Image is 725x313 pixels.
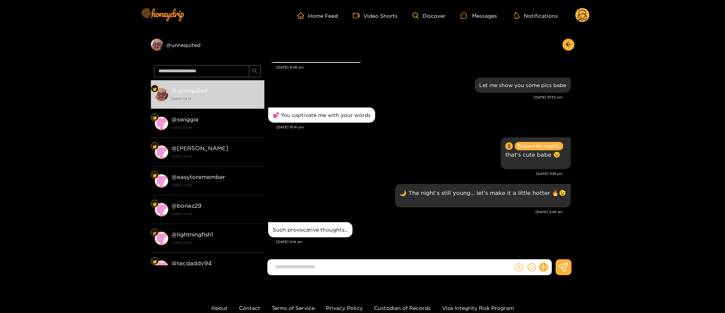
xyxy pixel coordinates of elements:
div: Oct. 15, 2:49 am [395,184,571,207]
div: Let me show you some pics babe [479,82,566,88]
p: that's cute babe 😉 [505,150,566,159]
strong: [DATE] 02:49 [171,124,261,131]
span: home [297,12,308,19]
div: Oct. 3, 10:33 pm [475,78,571,93]
strong: @ lightningfish1 [171,231,213,238]
div: [DATE] 4:14 am [276,239,571,244]
div: 💕 You captivate me with your words [273,112,371,118]
span: Request for a tip 15 $. [515,142,563,150]
div: Oct. 3, 11:18 pm [501,137,571,169]
img: conversation [155,117,168,130]
img: conversation [155,145,168,159]
a: Discover [413,12,446,19]
button: dollar [513,262,525,273]
a: Contact [239,305,260,311]
div: @unrequited [151,39,264,51]
span: arrow-left [565,42,571,48]
p: 🌙 The night’s still young… let’s make it a little hotter 🔥😉 [399,188,566,197]
div: Oct. 15, 4:14 am [268,222,352,237]
a: Privacy Policy [326,305,363,311]
strong: @ swiggie [171,116,199,123]
div: [DATE] 11:18 pm [268,171,563,176]
strong: [DATE] 02:49 [171,153,261,160]
span: dollar-circle [505,142,513,150]
img: Fan Level [152,230,157,235]
img: Fan Level [152,173,157,178]
a: Home Feed [297,12,338,19]
img: Fan Level [152,202,157,206]
strong: [DATE] 02:49 [171,210,261,217]
strong: @ tecdaddy94 [171,260,212,266]
a: Terms of Service [272,305,315,311]
a: Visa Integrity Risk Program [442,305,514,311]
span: dollar [515,263,523,271]
strong: @ [PERSON_NAME] [171,145,228,151]
strong: [DATE] 02:49 [171,182,261,188]
img: conversation [155,174,168,188]
img: Fan Level [152,115,157,120]
strong: [DATE] 04:14 [171,95,261,102]
button: arrow-left [562,39,574,51]
div: Oct. 3, 10:41 pm [268,107,375,123]
img: conversation [155,232,168,245]
button: search [249,65,261,77]
a: About [211,305,228,311]
div: [DATE] 9:36 pm [276,65,571,70]
img: Fan Level [152,144,157,149]
button: Notifications [512,12,560,19]
div: [DATE] 10:33 pm [268,95,563,100]
span: search [252,68,258,75]
strong: @ easytoremember [171,174,225,180]
strong: @ unrequited [171,87,208,94]
strong: @ bonez29 [171,202,202,209]
img: conversation [155,88,168,101]
span: video-camera [353,12,363,19]
strong: [DATE] 02:49 [171,239,261,246]
a: Custodian of Records [374,305,431,311]
span: smile [528,263,536,271]
div: Such provocative thoughts... [273,227,348,233]
img: conversation [155,203,168,216]
div: Messages [461,11,497,20]
div: [DATE] 2:49 am [268,209,563,215]
a: Video Shorts [353,12,397,19]
div: [DATE] 10:41 pm [276,125,571,130]
img: Fan Level [152,87,157,91]
img: Fan Level [152,259,157,264]
img: conversation [155,260,168,274]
